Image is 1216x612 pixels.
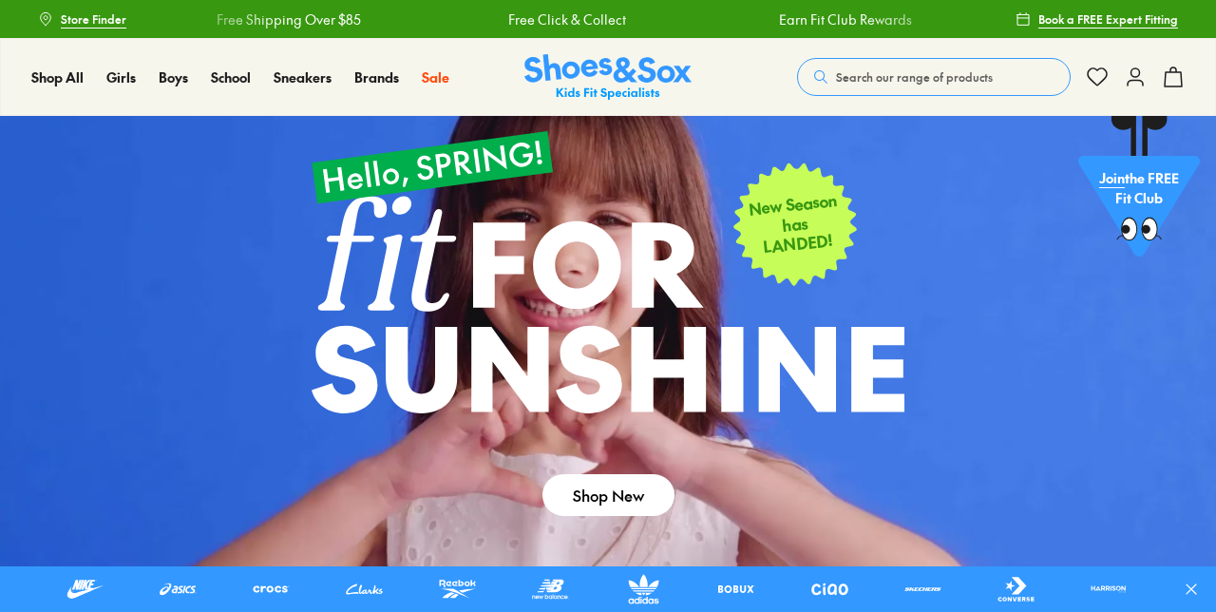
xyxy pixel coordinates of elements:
[797,58,1071,96] button: Search our range of products
[217,10,361,29] a: Free Shipping Over $85
[836,68,993,86] span: Search our range of products
[106,67,136,87] a: Girls
[31,67,84,87] a: Shop All
[38,2,126,36] a: Store Finder
[524,54,692,101] a: Shoes & Sox
[1078,153,1200,223] p: the FREE Fit Club
[274,67,332,87] a: Sneakers
[422,67,449,86] span: Sale
[106,67,136,86] span: Girls
[524,54,692,101] img: SNS_Logo_Responsive.svg
[31,67,84,86] span: Shop All
[211,67,251,87] a: School
[422,67,449,87] a: Sale
[159,67,188,87] a: Boys
[1078,115,1200,267] a: Jointhe FREE Fit Club
[1099,168,1125,187] span: Join
[779,10,912,29] a: Earn Fit Club Rewards
[274,67,332,86] span: Sneakers
[542,474,674,516] a: Shop New
[354,67,399,87] a: Brands
[508,10,626,29] a: Free Click & Collect
[61,10,126,28] span: Store Finder
[354,67,399,86] span: Brands
[159,67,188,86] span: Boys
[211,67,251,86] span: School
[1016,2,1178,36] a: Book a FREE Expert Fitting
[1038,10,1178,28] span: Book a FREE Expert Fitting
